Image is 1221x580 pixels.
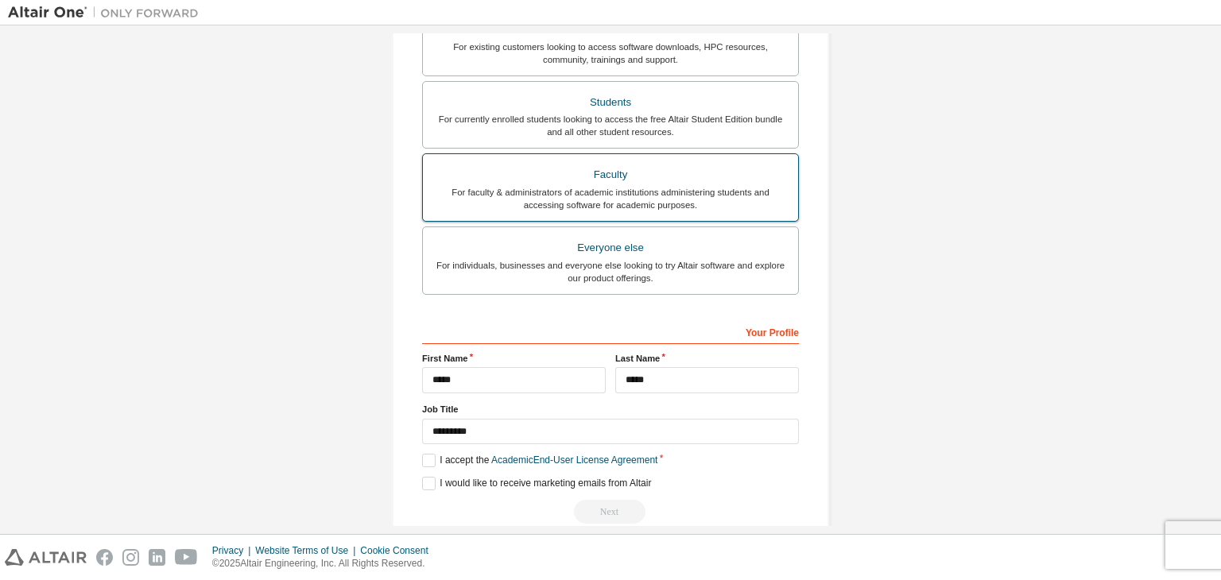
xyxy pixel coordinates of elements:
div: For currently enrolled students looking to access the free Altair Student Edition bundle and all ... [432,113,789,138]
label: Last Name [615,352,799,365]
label: First Name [422,352,606,365]
div: Faculty [432,164,789,186]
div: Privacy [212,544,255,557]
div: For existing customers looking to access software downloads, HPC resources, community, trainings ... [432,41,789,66]
p: © 2025 Altair Engineering, Inc. All Rights Reserved. [212,557,438,570]
img: facebook.svg [96,549,113,566]
div: Cookie Consent [360,544,437,557]
img: linkedin.svg [149,549,165,566]
img: instagram.svg [122,549,139,566]
label: I accept the [422,454,657,467]
label: I would like to receive marketing emails from Altair [422,477,651,490]
div: For faculty & administrators of academic institutions administering students and accessing softwa... [432,186,789,211]
div: You need to provide your academic email [422,500,799,524]
div: For individuals, businesses and everyone else looking to try Altair software and explore our prod... [432,259,789,284]
img: Altair One [8,5,207,21]
div: Your Profile [422,319,799,344]
div: Everyone else [432,237,789,259]
img: altair_logo.svg [5,549,87,566]
div: Students [432,91,789,114]
img: youtube.svg [175,549,198,566]
label: Job Title [422,403,799,416]
div: Website Terms of Use [255,544,360,557]
a: Academic End-User License Agreement [491,454,657,466]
